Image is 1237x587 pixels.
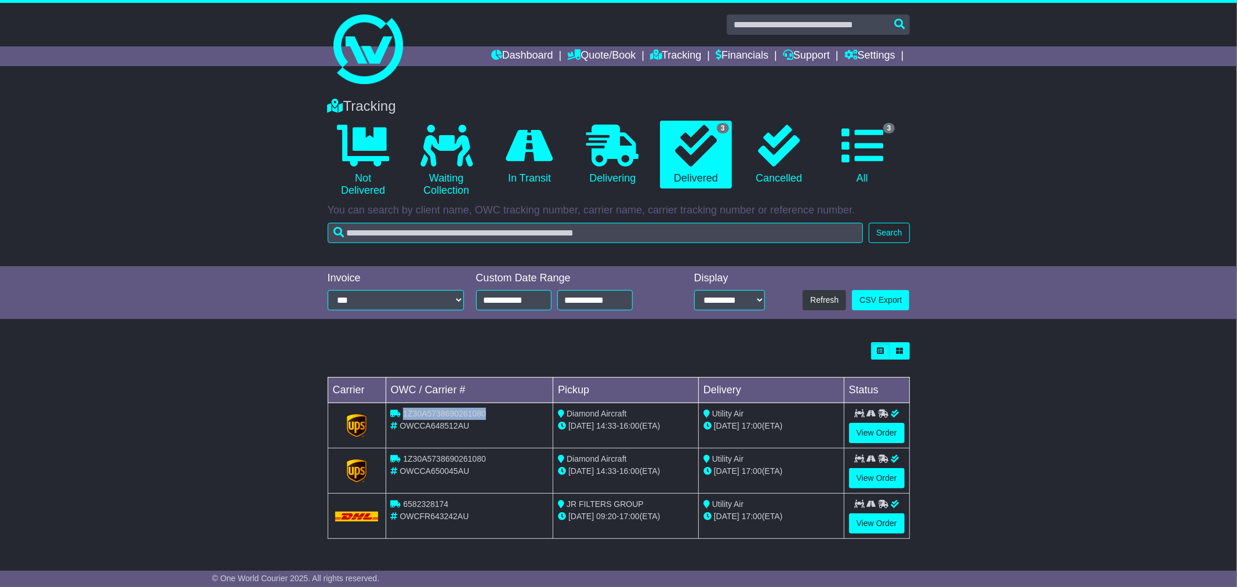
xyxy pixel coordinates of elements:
span: Utility Air [712,454,743,463]
a: Waiting Collection [411,121,482,201]
div: Tracking [322,98,916,115]
span: 16:00 [619,466,640,476]
span: 17:00 [742,466,762,476]
span: Utility Air [712,499,743,509]
span: 17:00 [619,512,640,521]
span: 1Z30A5738690261080 [403,454,485,463]
div: (ETA) [703,510,839,523]
span: [DATE] [714,466,739,476]
a: Financials [716,46,768,66]
a: Delivering [577,121,648,189]
div: (ETA) [703,465,839,477]
a: Support [783,46,830,66]
span: OWCCA650045AU [400,466,469,476]
span: [DATE] [568,512,594,521]
span: [DATE] [714,421,739,430]
span: OWCCA648512AU [400,421,469,430]
td: Pickup [553,378,699,403]
a: Not Delivered [328,121,399,201]
div: - (ETA) [558,420,694,432]
span: Diamond Aircraft [567,454,626,463]
a: 3 Delivered [660,121,731,189]
span: 1Z30A5738690261080 [403,409,485,418]
span: 3 [717,123,729,133]
div: (ETA) [703,420,839,432]
a: Tracking [650,46,701,66]
span: 09:20 [596,512,616,521]
a: View Order [849,423,905,443]
img: GetCarrierServiceLogo [347,414,367,437]
td: OWC / Carrier # [386,378,553,403]
span: 14:33 [596,466,616,476]
td: Status [844,378,909,403]
span: Utility Air [712,409,743,418]
a: Quote/Book [567,46,636,66]
a: View Order [849,468,905,488]
td: Carrier [328,378,386,403]
span: [DATE] [568,421,594,430]
a: CSV Export [852,290,909,310]
span: OWCFR643242AU [400,512,469,521]
img: DHL.png [335,512,379,521]
a: Dashboard [491,46,553,66]
div: Invoice [328,272,465,285]
span: 17:00 [742,512,762,521]
span: 6582328174 [403,499,448,509]
button: Search [869,223,909,243]
span: [DATE] [714,512,739,521]
a: In Transit [494,121,565,189]
a: Cancelled [743,121,815,189]
img: GetCarrierServiceLogo [347,459,367,483]
td: Delivery [698,378,844,403]
span: © One World Courier 2025. All rights reserved. [212,574,380,583]
a: View Order [849,513,905,534]
a: Settings [844,46,895,66]
span: 16:00 [619,421,640,430]
span: [DATE] [568,466,594,476]
div: - (ETA) [558,510,694,523]
span: 17:00 [742,421,762,430]
button: Refresh [803,290,846,310]
a: 3 All [826,121,898,189]
p: You can search by client name, OWC tracking number, carrier name, carrier tracking number or refe... [328,204,910,217]
span: JR FILTERS GROUP [567,499,644,509]
span: Diamond Aircraft [567,409,626,418]
span: 3 [883,123,895,133]
div: - (ETA) [558,465,694,477]
span: 14:33 [596,421,616,430]
div: Display [694,272,766,285]
div: Custom Date Range [476,272,662,285]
